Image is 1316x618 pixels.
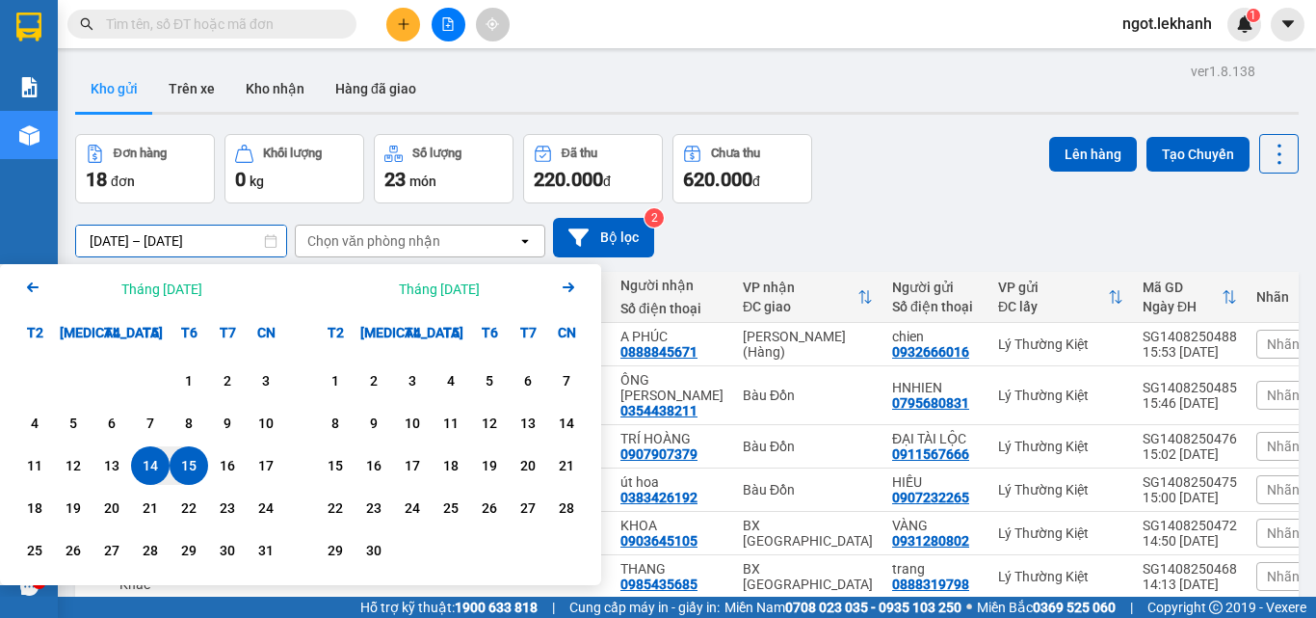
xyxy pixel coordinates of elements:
div: VÀNG [892,518,979,533]
div: Bàu Đồn [743,439,873,454]
div: Số điện thoại [620,301,724,316]
div: Choose Thứ Ba, tháng 08 12 2025. It's available. [54,446,92,485]
div: HIẾU [892,474,979,490]
div: Choose Chủ Nhật, tháng 09 28 2025. It's available. [547,489,586,527]
div: 3 [399,369,426,392]
div: HNHIEN [892,380,979,395]
button: Số lượng23món [374,134,513,203]
div: Lý Thường Kiệt [998,569,1123,584]
div: 1 [175,369,202,392]
div: 11 [437,412,464,435]
div: Choose Thứ Hai, tháng 08 11 2025. It's available. [15,446,54,485]
div: T6 [470,313,509,352]
input: Tìm tên, số ĐT hoặc mã đơn [106,13,333,35]
div: 15:53 [DATE] [1143,344,1237,360]
div: 1 [322,369,349,392]
div: Choose Thứ Sáu, tháng 08 29 2025. It's available. [170,531,208,570]
div: T6 [170,313,208,352]
div: Choose Thứ Năm, tháng 09 11 2025. It's available. [432,404,470,443]
div: 12 [476,412,503,435]
div: Tháng [DATE] [399,280,480,299]
div: 5 [60,412,87,435]
span: đơn [111,174,135,189]
div: Choose Thứ Tư, tháng 08 13 2025. It's available. [92,446,131,485]
div: Choose Chủ Nhật, tháng 08 31 2025. It's available. [247,531,285,570]
button: Trên xe [153,66,230,112]
span: Nhãn [1267,482,1300,497]
div: 0932666016 [892,344,969,360]
div: Choose Thứ Năm, tháng 09 25 2025. It's available. [432,489,470,527]
div: Choose Chủ Nhật, tháng 09 21 2025. It's available. [547,446,586,485]
sup: 1 [1247,9,1260,22]
div: 19 [476,454,503,477]
button: plus [386,8,420,41]
div: Choose Thứ Bảy, tháng 08 23 2025. It's available. [208,489,247,527]
div: Choose Thứ Bảy, tháng 09 20 2025. It's available. [509,446,547,485]
div: 0985435685 [620,577,697,592]
div: 23 [360,497,387,520]
span: Miền Nam [724,597,961,618]
div: út hoa [620,474,724,490]
div: Ngày ĐH [1143,299,1222,314]
div: Selected end date. Thứ Sáu, tháng 08 15 2025. It's available. [170,446,208,485]
div: 14:13 [DATE] [1143,577,1237,592]
div: Tháng [DATE] [121,280,202,299]
div: Khối lượng [263,147,322,160]
div: 5 [476,369,503,392]
div: Choose Thứ Hai, tháng 08 18 2025. It's available. [15,489,54,527]
div: A PHÚC [620,329,724,344]
div: 4 [21,412,48,435]
div: T4 [393,313,432,352]
div: Choose Chủ Nhật, tháng 08 24 2025. It's available. [247,489,285,527]
button: Next month. [557,276,580,302]
div: SG1408250475 [1143,474,1237,490]
button: Kho gửi [75,66,153,112]
div: 0888845671 [620,344,697,360]
div: 25 [437,497,464,520]
svg: Arrow Left [21,276,44,299]
div: SG1408250472 [1143,518,1237,533]
div: 15:46 [DATE] [1143,395,1237,411]
div: 20 [514,454,541,477]
div: T7 [208,313,247,352]
input: Select a date range. [76,226,286,256]
div: Choose Thứ Tư, tháng 08 27 2025. It's available. [92,531,131,570]
span: Nhãn [1267,439,1300,454]
div: CN [547,313,586,352]
span: search [80,17,93,31]
div: Choose Thứ Sáu, tháng 08 22 2025. It's available. [170,489,208,527]
sup: 2 [645,208,664,228]
div: 3 [252,369,279,392]
div: Choose Thứ Hai, tháng 09 8 2025. It's available. [316,404,355,443]
span: plus [397,17,410,31]
th: Toggle SortBy [1133,272,1247,323]
div: 0931280802 [892,533,969,549]
div: Choose Chủ Nhật, tháng 09 14 2025. It's available. [547,404,586,443]
div: Choose Thứ Ba, tháng 09 2 2025. It's available. [355,362,393,400]
span: 23 [384,168,406,191]
div: 17 [252,454,279,477]
span: aim [486,17,499,31]
div: Choose Chủ Nhật, tháng 08 3 2025. It's available. [247,362,285,400]
span: | [1130,597,1133,618]
div: Choose Thứ Bảy, tháng 09 27 2025. It's available. [509,489,547,527]
div: Choose Thứ Bảy, tháng 08 9 2025. It's available. [208,404,247,443]
button: Lên hàng [1049,137,1137,172]
div: 24 [399,497,426,520]
span: file-add [441,17,455,31]
span: 220.000 [534,168,603,191]
div: 0795680831 [892,395,969,411]
div: [MEDICAL_DATA] [355,313,393,352]
div: Choose Thứ Hai, tháng 09 22 2025. It's available. [316,489,355,527]
div: Đã thu [562,147,597,160]
div: Choose Chủ Nhật, tháng 09 7 2025. It's available. [547,362,586,400]
button: Previous month. [21,276,44,302]
div: Choose Thứ Bảy, tháng 09 6 2025. It's available. [509,362,547,400]
div: Choose Thứ Hai, tháng 08 25 2025. It's available. [15,531,54,570]
div: Choose Thứ Tư, tháng 09 3 2025. It's available. [393,362,432,400]
div: Choose Thứ Ba, tháng 09 23 2025. It's available. [355,489,393,527]
span: Nhãn [1267,569,1300,584]
div: Bàu Đồn [743,482,873,497]
div: 18 [21,497,48,520]
div: 22 [175,497,202,520]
